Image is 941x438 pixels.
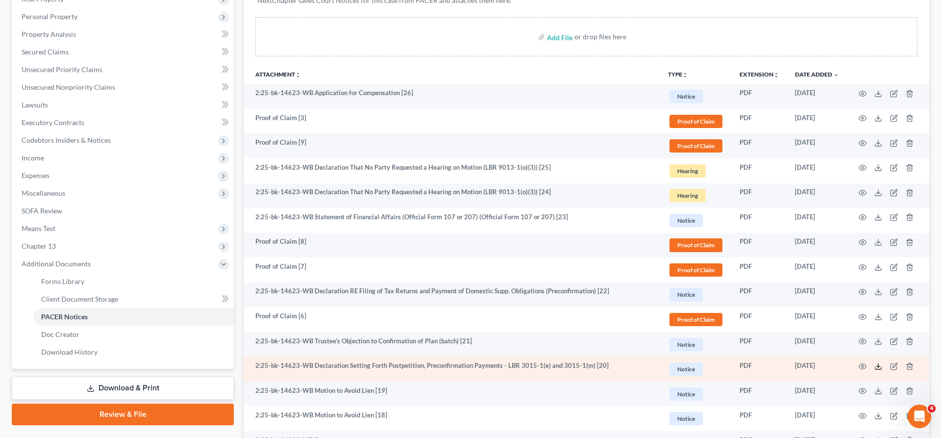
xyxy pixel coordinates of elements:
td: 2:25-bk-14623-WB Trustee's Objection to Confirmation of Plan (batch) [21] [244,332,660,357]
a: PACER Notices [33,308,234,326]
td: [DATE] [787,357,847,382]
i: expand_more [833,72,839,78]
td: PDF [732,233,787,258]
td: PDF [732,357,787,382]
span: Additional Documents [22,259,91,268]
span: Forms Library [41,277,84,285]
span: Proof of Claim [669,263,722,277]
a: Notice [668,88,724,104]
span: SOFA Review [22,206,62,215]
td: PDF [732,84,787,109]
span: Doc Creator [41,330,79,338]
td: PDF [732,158,787,183]
span: Notice [669,362,703,376]
td: PDF [732,183,787,208]
a: Attachmentunfold_more [255,71,301,78]
td: [DATE] [787,183,847,208]
button: TYPEunfold_more [668,72,688,78]
a: Hearing [668,187,724,204]
td: PDF [732,406,787,431]
td: [DATE] [787,233,847,258]
a: Date Added expand_more [795,71,839,78]
td: Proof of Claim [6] [244,307,660,332]
span: Proof of Claim [669,238,722,252]
span: Notice [669,412,703,425]
td: PDF [732,208,787,233]
span: Chapter 13 [22,242,56,250]
a: Property Analysis [14,26,234,43]
td: [DATE] [787,332,847,357]
span: Notice [669,288,703,301]
td: PDF [732,332,787,357]
a: Notice [668,286,724,303]
span: Means Test [22,224,55,232]
div: or drop files here [574,32,626,42]
iframe: Intercom live chat [908,405,931,428]
td: PDF [732,133,787,158]
a: Proof of Claim [668,113,724,129]
span: Executory Contracts [22,118,84,127]
span: Secured Claims [22,48,69,56]
td: [DATE] [787,406,847,431]
a: Notice [668,212,724,229]
a: Proof of Claim [668,138,724,154]
a: Doc Creator [33,326,234,343]
a: Proof of Claim [668,262,724,278]
td: PDF [732,109,787,134]
td: [DATE] [787,109,847,134]
td: Proof of Claim [9] [244,133,660,158]
td: 2:25-bk-14623-WB Application for Compensation [26] [244,84,660,109]
span: Income [22,154,44,162]
span: Notice [669,338,703,351]
td: [DATE] [787,84,847,109]
td: Proof of Claim [7] [244,258,660,283]
td: PDF [732,258,787,283]
td: 2:25-bk-14623-WB Motion to Avoid Lien [19] [244,382,660,407]
span: Proof of Claim [669,313,722,326]
td: 2:25-bk-14623-WB Motion to Avoid Lien [18] [244,406,660,431]
a: Unsecured Nonpriority Claims [14,78,234,96]
span: Property Analysis [22,30,76,38]
td: 2:25-bk-14623-WB Declaration RE Filing of Tax Returns and Payment of Domestic Supp. Obligations (... [244,283,660,308]
a: Secured Claims [14,43,234,61]
span: Personal Property [22,12,77,21]
td: PDF [732,382,787,407]
a: Hearing [668,163,724,179]
td: [DATE] [787,307,847,332]
td: [DATE] [787,158,847,183]
span: Notice [669,214,703,227]
span: Notice [669,90,703,103]
a: Client Document Storage [33,290,234,308]
i: unfold_more [773,72,779,78]
td: 2:25-bk-14623-WB Declaration Setting Forth Postpetition, Preconfirmation Payments - LBR 3015-1(e)... [244,357,660,382]
a: Extensionunfold_more [740,71,779,78]
td: [DATE] [787,208,847,233]
a: Download History [33,343,234,361]
td: 2:25-bk-14623-WB Statement of Financial Affairs (Official Form 107 or 207) (Official Form 107 or ... [244,208,660,233]
td: [DATE] [787,258,847,283]
a: Notice [668,361,724,377]
span: Proof of Claim [669,115,722,128]
span: Download History [41,348,98,356]
span: Lawsuits [22,101,48,109]
span: Miscellaneous [22,189,65,197]
a: Forms Library [33,273,234,290]
td: 2:25-bk-14623-WB Declaration That No Party Requested a Hearing on Motion (LBR 9013-1(o)(3)) [24] [244,183,660,208]
span: 4 [928,405,936,412]
td: Proof of Claim [8] [244,233,660,258]
span: Unsecured Priority Claims [22,65,102,74]
td: PDF [732,283,787,308]
a: Proof of Claim [668,311,724,328]
span: Notice [669,387,703,401]
a: SOFA Review [14,202,234,220]
a: Executory Contracts [14,114,234,131]
span: Expenses [22,171,50,180]
span: Client Document Storage [41,295,118,303]
a: Notice [668,411,724,427]
span: Hearing [669,164,706,178]
a: Notice [668,386,724,402]
span: Codebtors Insiders & Notices [22,136,111,144]
td: PDF [732,307,787,332]
a: Download & Print [12,377,234,400]
span: Unsecured Nonpriority Claims [22,83,115,91]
